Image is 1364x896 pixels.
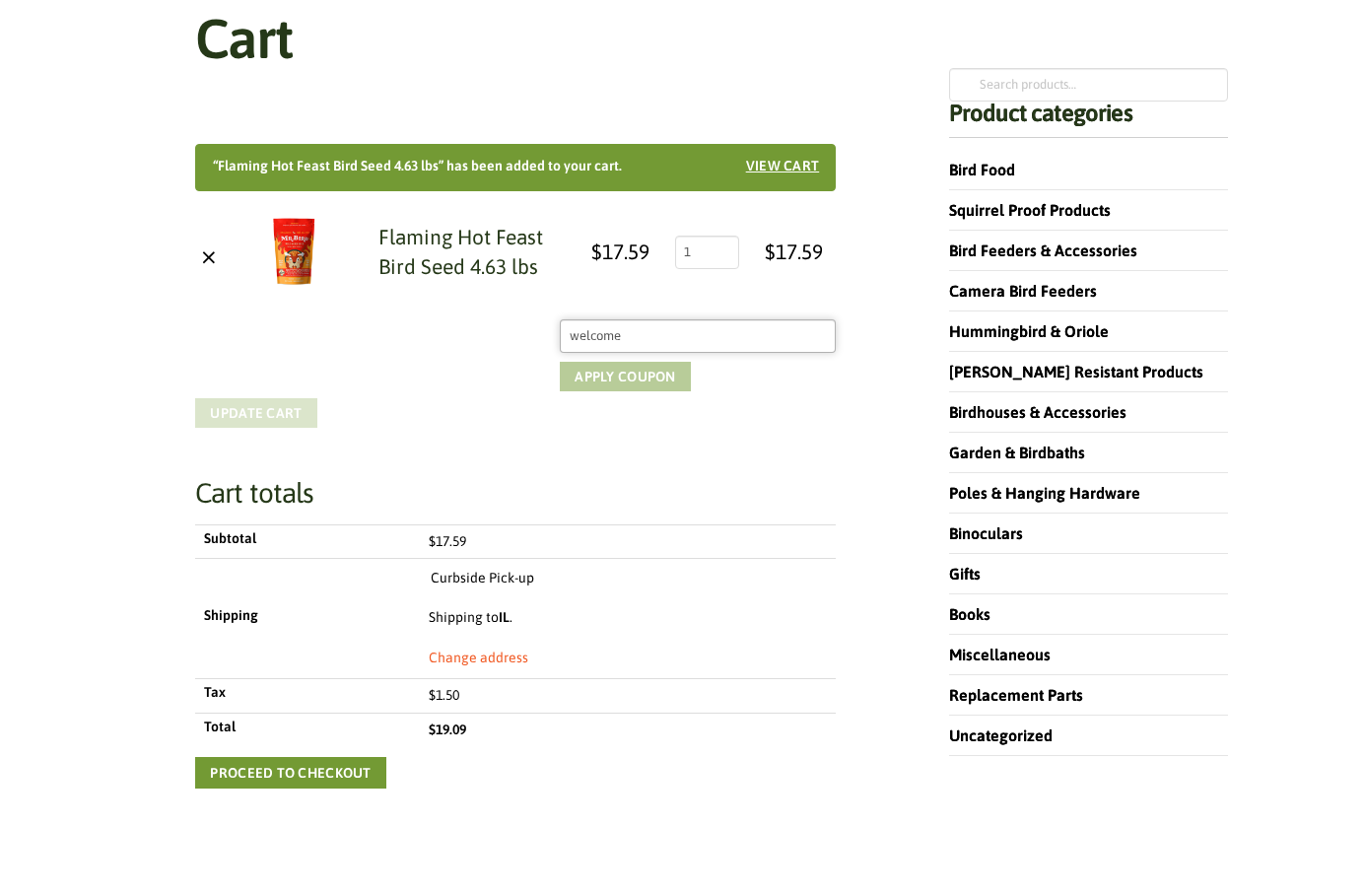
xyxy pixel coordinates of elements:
[949,201,1111,219] a: Squirrel Proof Products
[765,238,823,265] bdi: 17.59
[949,726,1053,744] a: Uncategorized
[429,687,436,703] span: $
[949,102,1228,138] h4: Product categories
[429,649,528,668] a: Change address
[195,559,419,679] th: Shipping
[195,713,419,746] th: Total
[195,398,316,428] button: Update cart
[195,757,385,789] a: Proceed to checkout
[765,238,776,265] span: $
[949,484,1140,502] a: Poles & Hanging Hardware
[195,679,419,714] th: Tax
[195,524,419,559] th: Subtotal
[591,238,602,265] span: $
[560,319,836,353] input: Coupon code
[429,722,436,737] span: $
[949,68,1228,102] input: Search products…
[429,608,828,628] p: Shipping to .
[949,241,1137,259] a: Bird Feeders & Accessories
[195,239,223,266] a: Remove Flaming Hot Feast Bird Seed 4.63 lbs from cart
[949,282,1097,300] a: Camera Bird Feeders
[949,646,1051,663] a: Miscellaneous
[675,236,739,269] input: Product quantity
[949,444,1085,461] a: Garden & Birdbaths
[949,322,1109,340] a: Hummingbird & Oriole
[949,686,1083,704] a: Replacement Parts
[499,609,510,625] strong: IL
[560,362,690,391] button: Apply coupon
[949,363,1203,380] a: [PERSON_NAME] Resistant Products
[591,238,649,265] bdi: 17.59
[378,223,543,279] a: Flaming Hot Feast Bird Seed 4.63 lbs
[431,567,534,590] label: Curbside Pick-up
[949,161,1015,178] a: Bird Food
[949,524,1023,542] a: Binoculars
[746,156,820,176] a: View cart
[429,687,459,703] span: 1.50
[429,533,466,549] bdi: 17.59
[949,403,1126,421] a: Birdhouses & Accessories
[195,10,291,68] h1: Cart
[195,144,836,191] div: “Flaming Hot Feast Bird Seed 4.63 lbs” has been added to your cart.
[429,722,466,737] bdi: 19.09
[429,533,436,549] span: $
[949,605,990,623] a: Books
[258,215,329,290] img: Flaming Hot Feast Bird Seed 4.63 lbs
[949,565,981,583] a: Gifts
[195,477,836,511] h2: Cart totals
